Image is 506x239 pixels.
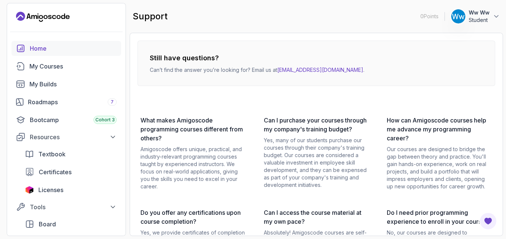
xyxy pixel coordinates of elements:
[12,130,121,144] button: Resources
[420,13,439,20] p: 0 Points
[111,99,114,105] span: 7
[12,77,121,92] a: builds
[150,66,364,74] p: Can’t find the answer you’re looking for? Email us at .
[16,11,70,23] a: Landing page
[150,53,364,63] h3: Still have questions?
[133,10,168,22] h2: support
[12,112,121,127] a: bootcamp
[25,186,34,194] img: jetbrains icon
[20,165,121,179] a: certificates
[140,146,246,190] p: Amigoscode offers unique, practical, and industry-relevant programming courses taught by experien...
[387,146,492,190] p: Our courses are designed to bridge the gap between theory and practice. You'll gain hands-on expe...
[29,80,117,89] div: My Builds
[140,116,246,143] h3: What makes Amigoscode programming courses different from others?
[12,200,121,214] button: Tools
[20,147,121,162] a: textbook
[469,16,490,24] p: Student
[277,67,363,73] a: [EMAIL_ADDRESS][DOMAIN_NAME]
[264,208,369,226] h3: Can I access the course material at my own pace?
[30,44,117,53] div: Home
[12,59,121,74] a: courses
[28,98,117,106] div: Roadmaps
[12,41,121,56] a: home
[451,9,500,24] button: user profile imageWw WwStudent
[39,168,72,176] span: Certificates
[20,182,121,197] a: licenses
[30,133,117,141] div: Resources
[264,137,369,189] p: Yes, many of our students purchase our courses through their company's training budget. Our cours...
[38,150,66,159] span: Textbook
[39,220,56,229] span: Board
[264,116,369,134] h3: Can I purchase your courses through my company's training budget?
[29,62,117,71] div: My Courses
[20,217,121,232] a: board
[451,9,465,23] img: user profile image
[387,208,492,226] h3: Do I need prior programming experience to enroll in your courses?
[12,95,121,109] a: roadmaps
[387,116,492,143] h3: How can Amigoscode courses help me advance my programming career?
[479,212,497,230] button: Open Feedback Button
[95,117,115,123] span: Cohort 3
[469,9,490,16] p: Ww Ww
[30,115,117,124] div: Bootcamp
[38,185,63,194] span: Licenses
[140,208,246,226] h3: Do you offer any certifications upon course completion?
[30,203,117,211] div: Tools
